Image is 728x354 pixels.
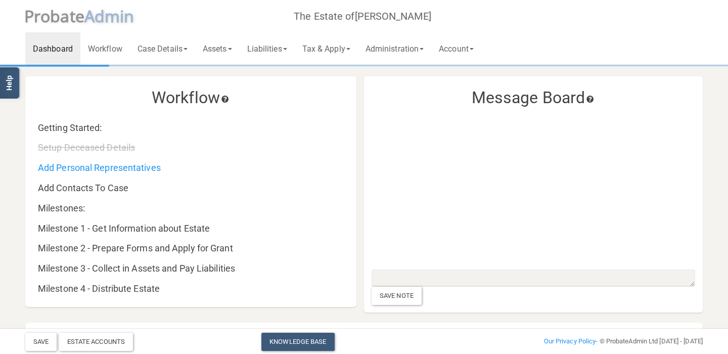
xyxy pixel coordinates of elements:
[130,32,195,65] a: Case Details
[34,5,84,27] span: robate
[261,333,334,351] a: Knowledge Base
[30,123,279,133] div: Getting Started:
[544,337,596,345] a: Our Privacy Policy
[372,89,695,107] h3: Message Board
[33,89,349,107] h3: Workflow
[38,183,128,193] a: Add Contacts To Case
[95,5,134,27] span: dmin
[479,335,710,347] div: - © ProbateAdmin Ltd [DATE] - [DATE]
[38,223,210,234] a: Milestone 1 - Get Information about Estate
[38,162,161,173] a: Add Personal Representatives
[25,32,80,65] a: Dashboard
[30,203,279,213] div: Milestones:
[372,287,422,305] div: Save Note
[358,32,431,65] a: Administration
[24,5,84,27] span: P
[38,142,135,153] a: Setup Deceased Details
[38,283,160,294] a: Milestone 4 - Distribute Estate
[84,5,134,27] span: A
[195,32,240,65] a: Assets
[59,333,133,351] div: Estate Accounts
[295,32,358,65] a: Tax & Apply
[38,243,233,253] a: Milestone 2 - Prepare Forms and Apply for Grant
[25,333,57,351] button: Save
[80,32,130,65] a: Workflow
[431,32,481,65] a: Account
[38,263,235,274] a: Milestone 3 - Collect in Assets and Pay Liabilities
[240,32,295,65] a: Liabilities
